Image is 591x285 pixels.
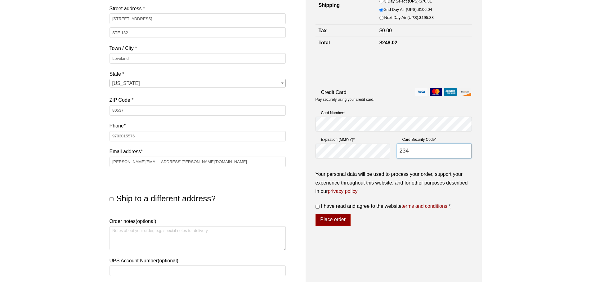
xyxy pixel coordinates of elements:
[136,219,156,224] span: (optional)
[110,4,286,13] label: Street address
[110,70,286,78] label: State
[379,28,392,33] bdi: 0.00
[158,258,178,263] span: (optional)
[415,88,428,96] img: visa
[418,7,420,12] span: $
[444,88,457,96] img: amex
[316,214,351,226] button: Place order
[110,27,286,38] input: Apartment, suite, unit, etc. (optional)
[316,25,376,37] th: Tax
[110,122,286,130] label: Phone
[449,203,450,209] abbr: required
[110,217,286,225] label: Order notes
[316,136,391,143] label: Expiration (MM/YY)
[316,56,410,80] iframe: reCAPTCHA
[316,170,472,195] p: Your personal data will be used to process your order, support your experience throughout this we...
[316,205,320,209] input: I have read and agree to the websiteterms and conditions *
[110,79,286,87] span: State
[328,189,357,194] a: privacy policy
[379,40,397,45] bdi: 248.02
[379,40,382,45] span: $
[110,96,286,104] label: ZIP Code
[384,14,433,21] label: Next Day Air (UPS):
[379,28,382,33] span: $
[316,97,472,102] p: Pay securely using your credit card.
[110,256,286,265] label: UPS Account Number
[316,88,472,96] label: Credit Card
[397,144,472,158] input: CSC
[419,15,422,20] span: $
[110,13,286,24] input: House number and street name
[316,110,472,116] label: Card Number
[116,194,216,203] span: Ship to a different address?
[419,15,434,20] bdi: 195.88
[110,197,114,201] input: Ship to a different address?
[459,88,471,96] img: discover
[418,7,432,12] bdi: 106.04
[397,136,472,143] label: Card Security Code
[316,107,472,164] fieldset: Payment Info
[401,203,447,209] a: terms and conditions
[110,79,285,88] span: Colorado
[316,37,376,49] th: Total
[321,203,447,209] span: I have read and agree to the website
[110,44,286,52] label: Town / City
[384,6,432,13] label: 2nd Day Air (UPS):
[110,147,286,156] label: Email address
[430,88,442,96] img: mastercard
